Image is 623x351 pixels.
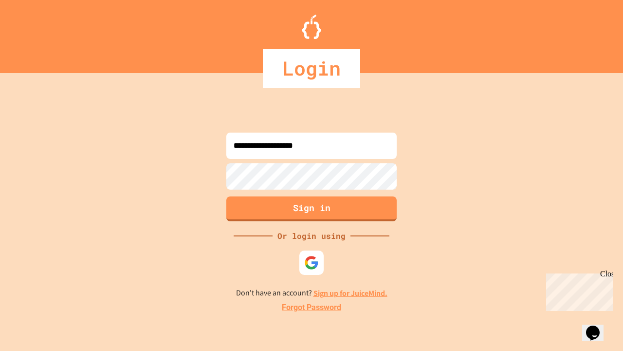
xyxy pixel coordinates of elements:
p: Don't have an account? [236,287,387,299]
div: Login [263,49,360,88]
iframe: chat widget [542,270,613,311]
img: Logo.svg [302,15,321,39]
img: google-icon.svg [304,255,319,270]
div: Chat with us now!Close [4,4,67,62]
button: Sign in [226,196,397,221]
iframe: chat widget [582,312,613,341]
div: Or login using [273,230,350,242]
a: Sign up for JuiceMind. [313,288,387,298]
a: Forgot Password [282,302,341,313]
